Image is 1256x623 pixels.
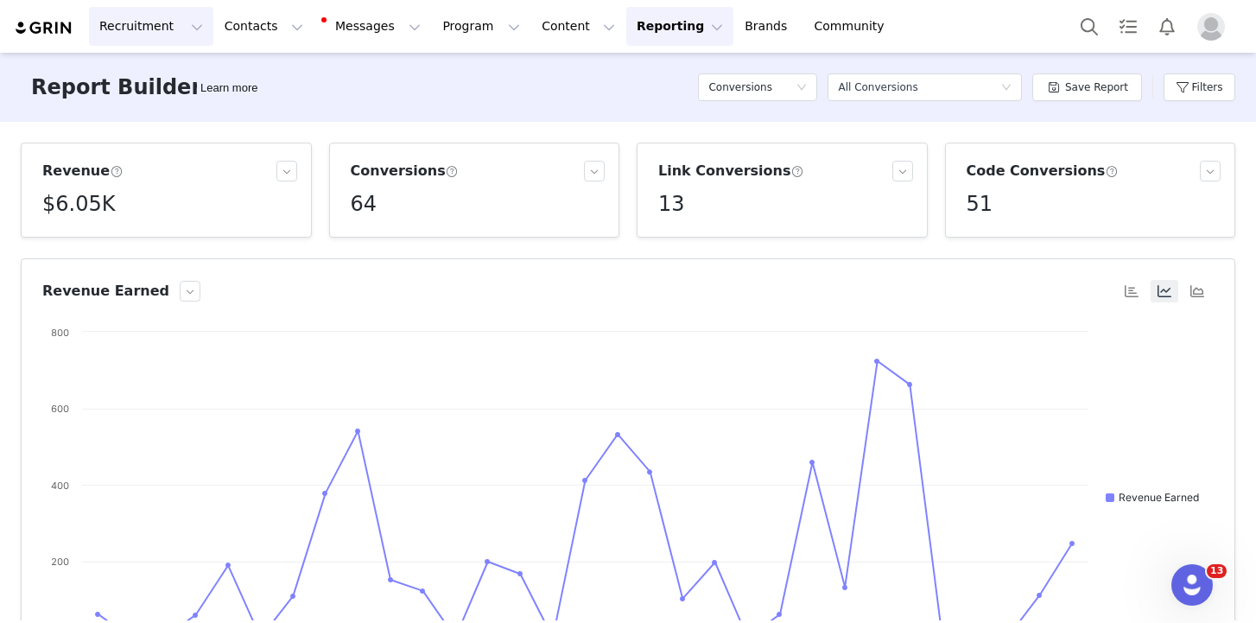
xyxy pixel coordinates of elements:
button: Search [1070,7,1108,46]
h3: Revenue [42,161,123,181]
h5: Conversions [708,74,772,100]
text: 800 [51,327,69,339]
text: 600 [51,403,69,415]
a: Tasks [1109,7,1147,46]
img: placeholder-profile.jpg [1197,13,1225,41]
iframe: Intercom live chat [1171,564,1213,606]
button: Filters [1164,73,1235,101]
span: 13 [1207,564,1227,578]
img: grin logo [14,20,74,36]
h3: Conversions [351,161,459,181]
button: Notifications [1148,7,1186,46]
h3: Revenue Earned [42,281,169,302]
div: Tooltip anchor [197,79,261,97]
h3: Code Conversions [967,161,1119,181]
button: Messages [314,7,431,46]
button: Profile [1187,13,1242,41]
i: icon: down [796,82,807,94]
button: Content [531,7,625,46]
h5: 64 [351,188,377,219]
a: Brands [734,7,802,46]
text: 400 [51,480,69,492]
h3: Report Builder [31,72,201,103]
h5: $6.05K [42,188,115,219]
button: Reporting [626,7,733,46]
i: icon: down [1001,82,1012,94]
button: Contacts [214,7,314,46]
a: Community [804,7,903,46]
h5: 51 [967,188,993,219]
text: 200 [51,556,69,568]
text: Revenue Earned [1119,491,1199,504]
h3: Link Conversions [658,161,804,181]
h5: 13 [658,188,685,219]
button: Save Report [1032,73,1142,101]
div: All Conversions [838,74,917,100]
button: Recruitment [89,7,213,46]
button: Program [432,7,530,46]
